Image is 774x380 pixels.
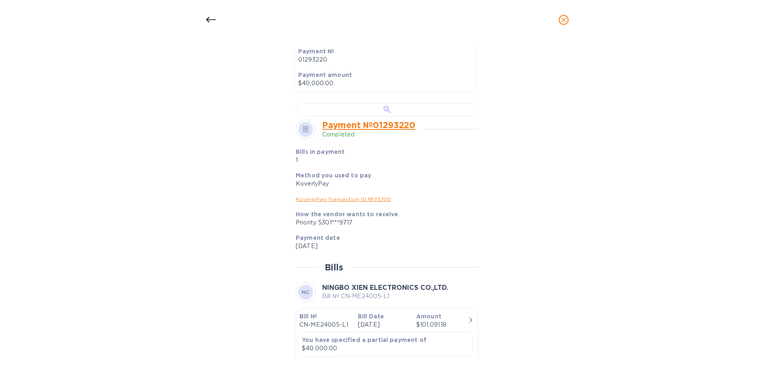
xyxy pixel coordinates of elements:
h2: Bills [325,262,343,272]
b: You have specified a partial payment of [302,337,427,343]
b: Payment № [298,48,334,55]
b: Bill № [299,313,317,320]
p: [DATE] [358,320,410,329]
div: KoverlyPay [296,179,472,188]
b: NC [301,289,310,295]
b: How the vendor wants to receive [296,211,398,217]
b: Payment amount [301,359,355,366]
a: KoverlyPay Transaction ID № 73700 [296,196,391,202]
div: $101,091.18 [416,320,468,329]
p: 1 [296,156,413,165]
b: Method you used to pay [296,172,371,179]
p: 01293220 [298,55,473,64]
p: Bill № CN-ME24005-L1 [322,292,448,301]
div: Priority 5301***9717 [296,218,472,227]
b: Bills in payment [296,148,345,155]
p: CN-ME24005-L1 [299,320,351,329]
p: $40,000.00 [298,79,473,88]
b: Amount [416,313,441,320]
button: close [554,10,574,30]
b: Bill Date [358,313,384,320]
b: Payment date [296,234,340,241]
p: Completed [322,130,415,139]
p: [DATE] [296,242,472,251]
p: $40,000.00 [302,344,469,353]
a: Payment № 01293220 [322,120,415,130]
b: NINGBO XIEN ELECTRONICS CO.,LTD. [322,284,448,292]
b: Payment amount [298,72,352,78]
